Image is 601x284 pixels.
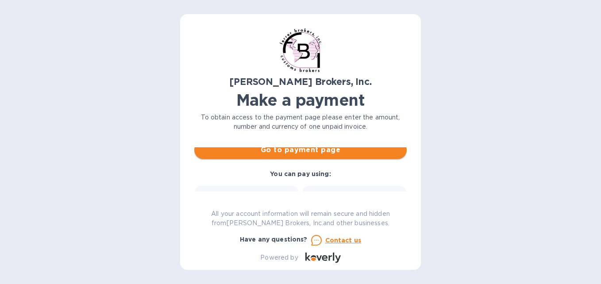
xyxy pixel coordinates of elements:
button: Go to payment page [194,141,407,159]
b: Have any questions? [240,236,308,243]
span: Go to payment page [201,145,400,155]
h1: Make a payment [194,91,407,109]
b: You can pay using: [270,170,331,177]
b: [PERSON_NAME] Brokers, Inc. [229,76,371,87]
u: Contact us [325,237,362,244]
p: Powered by [260,253,298,262]
p: To obtain access to the payment page please enter the amount, number and currency of one unpaid i... [194,113,407,131]
p: All your account information will remain secure and hidden from [PERSON_NAME] Brokers, Inc. and o... [194,209,407,228]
